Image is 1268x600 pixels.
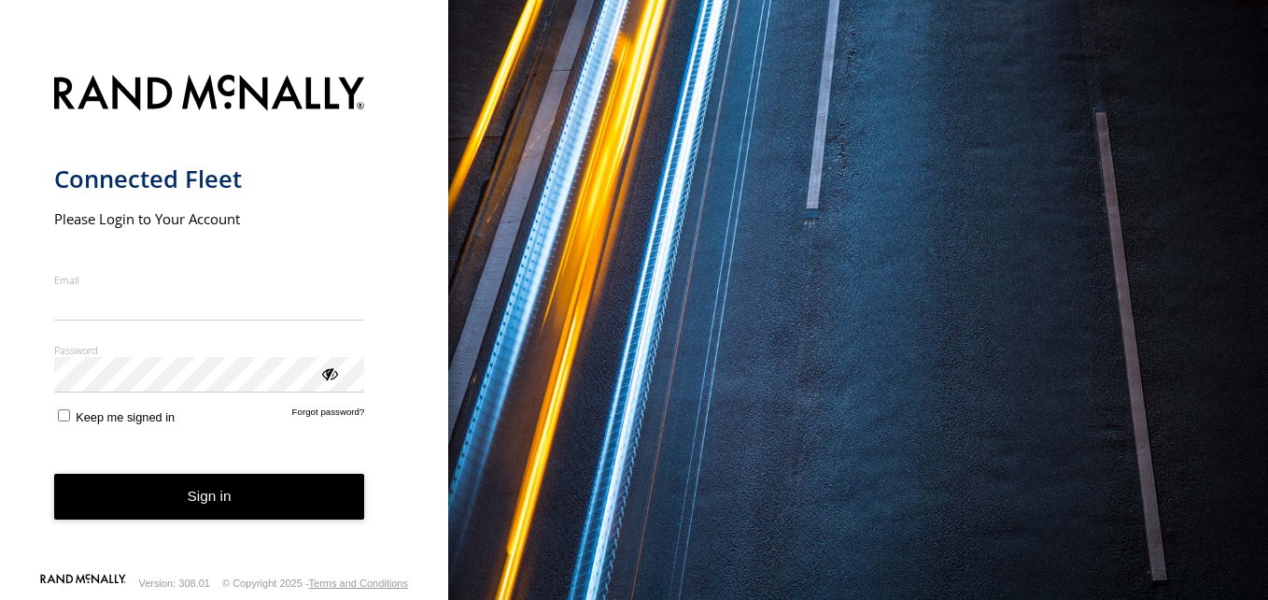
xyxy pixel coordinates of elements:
[292,407,365,424] a: Forgot password?
[40,574,126,593] a: Visit our Website
[222,578,408,589] div: © Copyright 2025 -
[54,209,365,228] h2: Please Login to Your Account
[139,578,210,589] div: Version: 308.01
[54,64,395,572] form: main
[54,273,365,287] label: Email
[54,71,365,119] img: Rand McNally
[54,474,365,520] button: Sign in
[54,164,365,194] h1: Connected Fleet
[309,578,408,589] a: Terms and Conditions
[54,343,365,357] label: Password
[58,409,70,421] input: Keep me signed in
[319,364,338,382] div: ViewPassword
[76,410,175,424] span: Keep me signed in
